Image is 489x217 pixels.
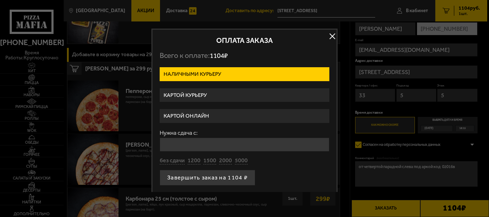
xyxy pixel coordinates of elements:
button: 2000 [219,157,232,165]
label: Картой онлайн [160,109,329,123]
button: 5000 [235,157,248,165]
label: Нужна сдача с: [160,130,329,136]
p: Всего к оплате: [160,51,329,60]
button: без сдачи [160,157,185,165]
span: 1104 ₽ [210,51,228,60]
h2: Оплата заказа [160,37,329,44]
button: 1200 [188,157,200,165]
label: Картой курьеру [160,88,329,102]
label: Наличными курьеру [160,67,329,81]
button: Завершить заказ на 1104 ₽ [160,170,255,186]
button: 1500 [203,157,216,165]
